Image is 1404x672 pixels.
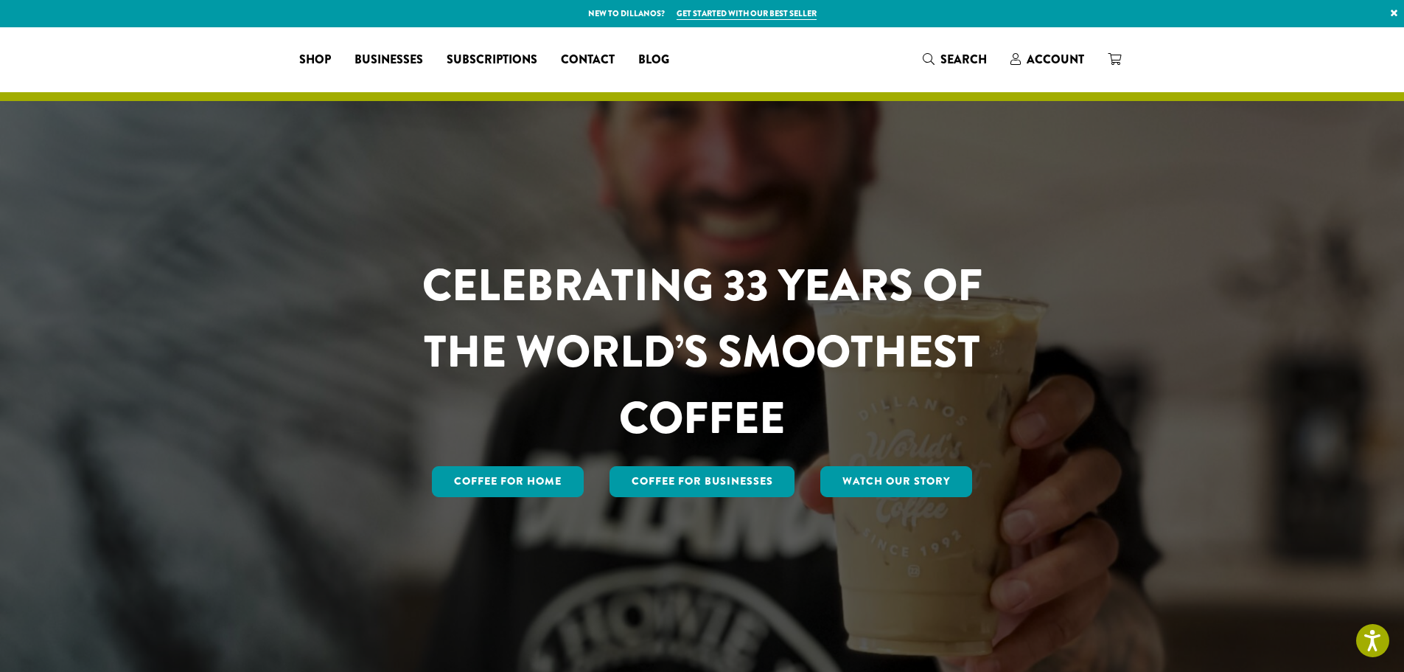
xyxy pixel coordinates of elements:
[379,252,1026,451] h1: CELEBRATING 33 YEARS OF THE WORLD’S SMOOTHEST COFFEE
[638,51,669,69] span: Blog
[820,466,972,497] a: Watch Our Story
[677,7,817,20] a: Get started with our best seller
[1027,51,1084,68] span: Account
[940,51,987,68] span: Search
[610,466,795,497] a: Coffee For Businesses
[561,51,615,69] span: Contact
[287,48,343,72] a: Shop
[432,466,584,497] a: Coffee for Home
[447,51,537,69] span: Subscriptions
[299,51,331,69] span: Shop
[355,51,423,69] span: Businesses
[911,47,999,72] a: Search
